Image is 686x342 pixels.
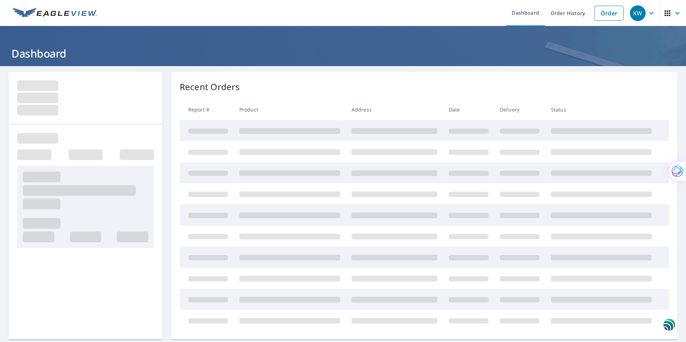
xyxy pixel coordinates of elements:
th: Product [234,99,346,120]
div: KW [630,5,646,21]
th: Address [346,99,443,120]
img: svg+xml;base64,PHN2ZyB3aWR0aD0iNDgiIGhlaWdodD0iNDgiIHZpZXdCb3g9IjAgMCA0OCA0OCIgZmlsbD0ibm9uZSIgeG... [663,318,675,331]
a: Order [595,6,623,21]
th: Delivery [494,99,545,120]
h1: Dashboard [9,46,677,61]
img: EV Logo [13,8,97,19]
th: Date [443,99,494,120]
p: Recent Orders [180,80,240,93]
th: Status [545,99,657,120]
th: Report # [180,99,234,120]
